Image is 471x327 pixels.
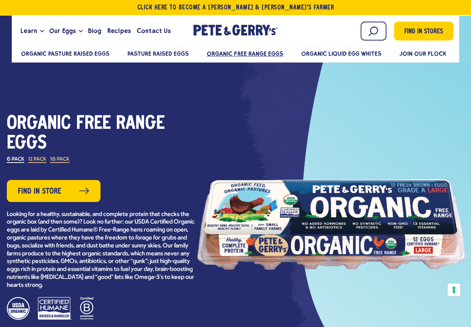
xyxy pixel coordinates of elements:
[7,180,100,202] a: Find in Store
[46,21,79,41] a: Our Eggs
[137,26,171,36] span: Contact Us
[134,21,174,41] a: Contact Us
[447,283,460,296] button: Your consent preferences for tracking technologies
[79,30,83,33] button: Open the dropdown menu for Our Eggs
[127,50,189,57] a: Pasture Raised Eggs
[50,157,69,163] label: 18 Pack
[40,30,44,33] button: Open the dropdown menu for Learn
[28,157,46,163] label: 12 Pack
[21,50,110,57] a: Organic Pasture Raised Eggs
[207,50,283,57] a: Organic Free Range Eggs
[404,27,443,37] span: Find in Stores
[88,26,101,36] span: Blog
[361,22,386,41] input: Search
[107,26,130,36] span: Recipes
[85,21,104,41] a: Blog
[301,50,382,57] a: Organic Liquid Egg Whites
[17,45,454,61] nav: desktop product menu
[49,26,76,36] span: Our Eggs
[394,22,454,41] a: Find in Stores
[104,21,133,41] a: Recipes
[20,26,37,36] span: Learn
[18,186,61,197] span: Find in Store
[399,50,446,57] a: Join Our Flock
[7,114,196,153] h1: Organic Free Range Eggs
[17,21,40,41] a: Learn
[7,211,196,289] p: Looking for a healthy, sustainable, and complete protein that checks the organic box (and then so...
[7,157,24,163] label: 6 Pack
